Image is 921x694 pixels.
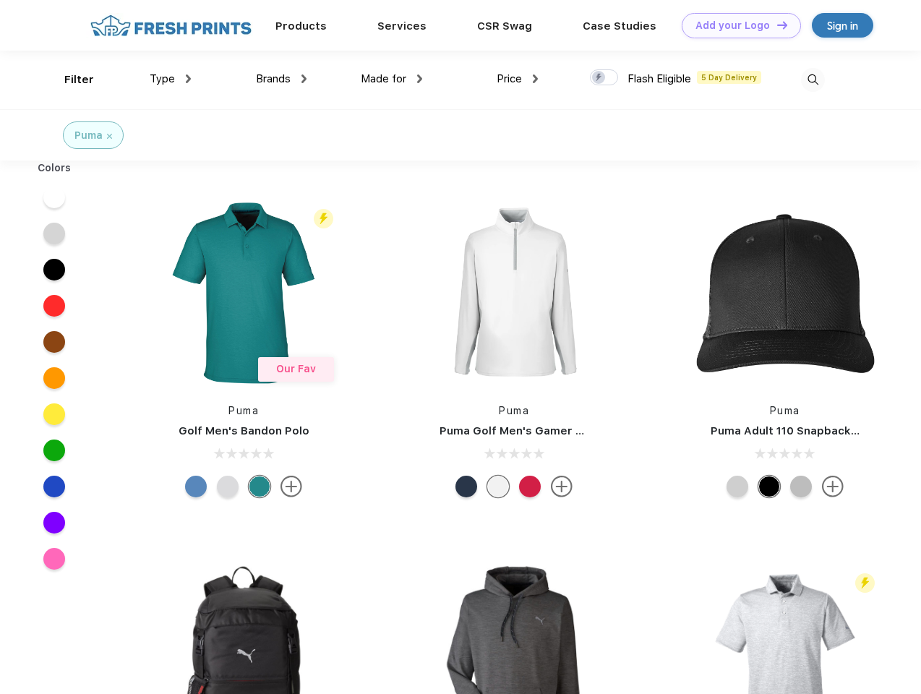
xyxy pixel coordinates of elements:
[275,20,327,33] a: Products
[455,476,477,497] div: Navy Blazer
[185,476,207,497] div: Lake Blue
[770,405,800,416] a: Puma
[217,476,239,497] div: High Rise
[314,209,333,228] img: flash_active_toggle.svg
[627,72,691,85] span: Flash Eligible
[249,476,270,497] div: Green Lagoon
[758,476,780,497] div: Pma Blk Pma Blk
[179,424,309,437] a: Golf Men's Bandon Polo
[697,71,761,84] span: 5 Day Delivery
[280,476,302,497] img: more.svg
[147,197,340,389] img: func=resize&h=266
[64,72,94,88] div: Filter
[499,405,529,416] a: Puma
[551,476,573,497] img: more.svg
[777,21,787,29] img: DT
[417,74,422,83] img: dropdown.png
[827,17,858,34] div: Sign in
[801,68,825,92] img: desktop_search.svg
[107,134,112,139] img: filter_cancel.svg
[228,405,259,416] a: Puma
[695,20,770,32] div: Add your Logo
[822,476,844,497] img: more.svg
[487,476,509,497] div: Bright White
[361,72,406,85] span: Made for
[519,476,541,497] div: Ski Patrol
[27,160,82,176] div: Colors
[533,74,538,83] img: dropdown.png
[74,128,103,143] div: Puma
[186,74,191,83] img: dropdown.png
[790,476,812,497] div: Quarry with Brt Whit
[855,573,875,593] img: flash_active_toggle.svg
[727,476,748,497] div: Quarry Brt Whit
[86,13,256,38] img: fo%20logo%202.webp
[477,20,532,33] a: CSR Swag
[276,363,316,374] span: Our Fav
[418,197,610,389] img: func=resize&h=266
[150,72,175,85] span: Type
[440,424,668,437] a: Puma Golf Men's Gamer Golf Quarter-Zip
[689,197,881,389] img: func=resize&h=266
[377,20,427,33] a: Services
[497,72,522,85] span: Price
[812,13,873,38] a: Sign in
[256,72,291,85] span: Brands
[301,74,307,83] img: dropdown.png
